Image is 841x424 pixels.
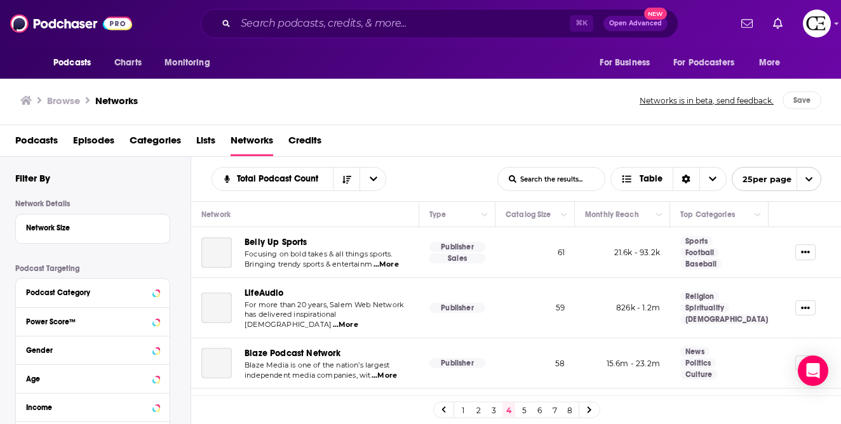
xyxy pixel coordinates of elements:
[795,244,816,260] button: Show More Button
[106,51,149,75] a: Charts
[429,358,485,368] p: Publisher
[245,348,341,359] a: Blaze Podcast Network
[548,402,561,418] a: 7
[245,249,392,258] span: Focusing on bold takes & all things sports.
[585,358,660,369] p: 15.6m - 23.2m
[26,374,149,383] div: Age
[15,199,170,208] p: Network Details
[783,91,821,109] button: Save
[26,284,159,300] button: Podcast Category
[750,51,797,75] button: open menu
[245,237,307,248] span: Belly Up Sports
[487,402,500,418] a: 3
[591,51,666,75] button: open menu
[585,302,660,313] p: 826k - 1.2m
[15,172,50,184] h2: Filter By
[652,208,667,223] button: Column Actions
[570,15,593,32] span: ⌘ K
[795,355,816,371] button: Show More Button
[680,207,735,222] div: Top Categories
[732,167,821,191] button: open menu
[26,370,159,386] button: Age
[156,51,226,75] button: open menu
[201,237,232,268] a: Belly Up Sports
[26,341,159,357] button: Gender
[636,91,777,109] button: Networks is in beta, send feedback.
[533,402,546,418] a: 6
[130,130,181,156] a: Categories
[26,399,159,414] button: Income
[680,358,716,368] a: Politics
[236,13,570,34] input: Search podcasts, credits, & more...
[736,13,758,34] a: Show notifications dropdown
[237,175,323,183] span: Total Podcast Count
[680,314,773,324] a: [DEMOGRAPHIC_DATA]
[644,8,667,20] span: New
[795,300,816,315] button: Show More Button
[680,347,710,357] a: News
[196,130,215,156] a: Lists
[26,223,151,232] div: Network Size
[477,208,492,223] button: Column Actions
[558,248,565,257] span: 61
[673,168,699,190] div: Sort Direction
[803,10,831,37] button: Show profile menu
[603,16,668,31] button: Open AdvancedNew
[372,371,397,381] span: ...More
[563,402,576,418] a: 8
[73,130,114,156] a: Episodes
[26,317,149,326] div: Power Score™
[556,303,565,312] span: 59
[114,54,142,72] span: Charts
[680,291,719,301] a: Religion
[245,288,284,298] a: LifeAudio
[798,355,828,386] div: Open Intercom Messenger
[360,168,386,190] button: open menu
[44,51,107,75] button: open menu
[26,403,149,412] div: Income
[673,54,734,72] span: For Podcasters
[15,130,58,156] span: Podcasts
[585,207,639,222] div: Monthly Reach
[457,402,469,418] a: 1
[680,236,713,246] a: Sports
[585,247,660,258] p: 21.6k - 93.2k
[26,313,159,329] button: Power Score™
[10,11,132,36] img: Podchaser - Follow, Share and Rate Podcasts
[680,369,717,380] a: Culture
[610,167,727,191] button: Choose View
[201,9,678,38] div: Search podcasts, credits, & more...
[665,51,753,75] button: open menu
[53,54,91,72] span: Podcasts
[609,20,662,27] span: Open Advanced
[803,10,831,37] span: Logged in as cozyearthaudio
[245,260,372,268] span: Bringing trendy sports & entertainm
[231,130,273,156] a: Networks
[429,207,447,222] div: Type
[429,242,485,252] p: Publisher
[15,264,170,273] p: Podcast Targeting
[600,54,650,72] span: For Business
[26,346,149,355] div: Gender
[732,169,791,189] span: 25 per page
[95,95,138,107] a: Networks
[212,167,386,191] h2: Choose List sort
[288,130,321,156] a: Credits
[429,303,485,313] p: Publisher
[768,13,788,34] a: Show notifications dropdown
[245,371,370,380] span: independent media companies, wit
[212,175,333,183] button: open menu
[245,300,404,309] span: For more than 20 years, Salem Web Network
[201,207,231,222] div: Network
[680,259,722,269] a: Baseball
[640,175,663,183] span: Table
[472,402,485,418] a: 2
